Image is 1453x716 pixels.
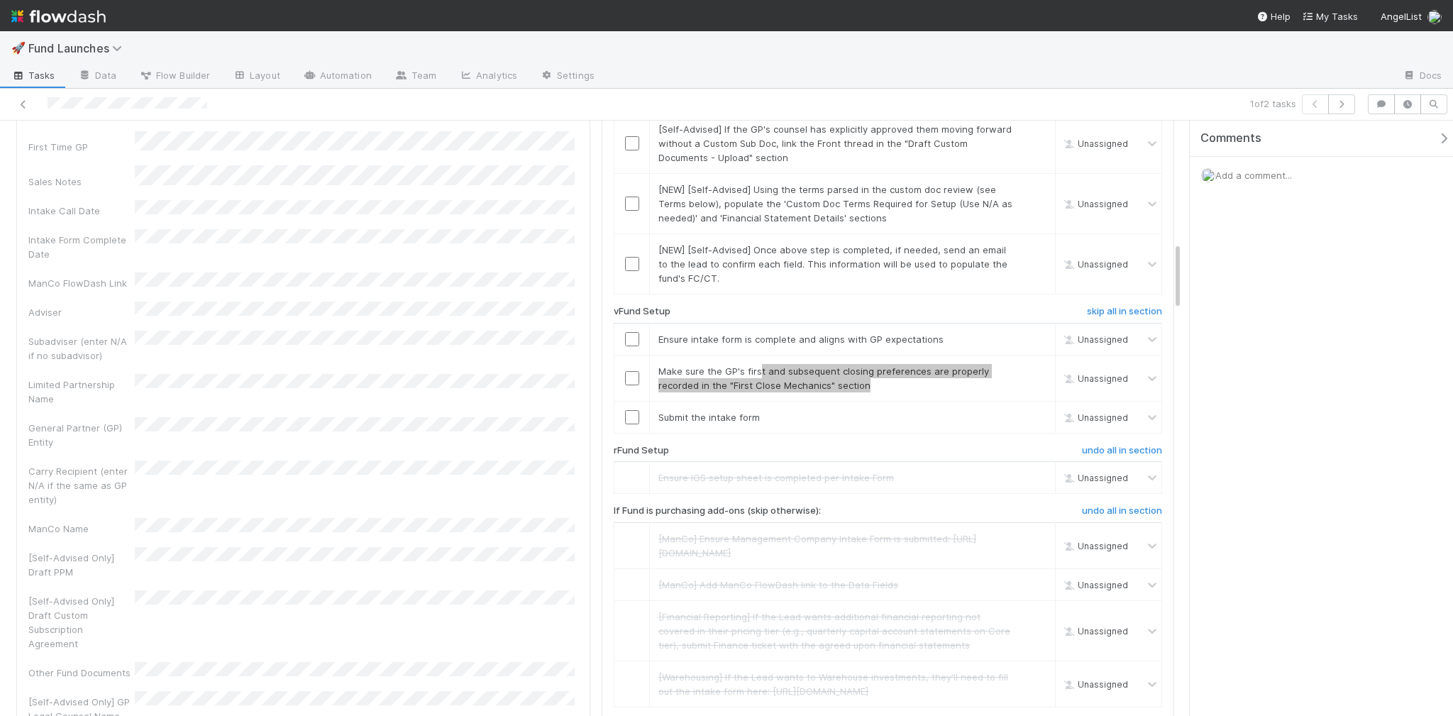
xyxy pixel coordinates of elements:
[28,522,135,536] div: ManCo Name
[658,671,1008,697] span: [Warehousing] If the Lead wants to Warehouse investments, they'll need to fill out the intake for...
[1061,259,1128,270] span: Unassigned
[1381,11,1422,22] span: AngelList
[529,65,606,88] a: Settings
[28,334,135,363] div: Subadviser (enter N/A if no subadvisor)
[1061,199,1128,209] span: Unassigned
[1082,505,1162,522] a: undo all in section
[11,68,55,82] span: Tasks
[28,594,135,651] div: [Self-Advised Only] Draft Custom Subscription Agreement
[1200,131,1261,145] span: Comments
[448,65,529,88] a: Analytics
[1427,10,1442,24] img: avatar_6177bb6d-328c-44fd-b6eb-4ffceaabafa4.png
[67,65,128,88] a: Data
[11,4,106,28] img: logo-inverted-e16ddd16eac7371096b0.svg
[1082,445,1162,462] a: undo all in section
[1087,306,1162,323] a: skip all in section
[28,421,135,449] div: General Partner (GP) Entity
[11,42,26,54] span: 🚀
[658,365,989,391] span: Make sure the GP's first and subsequent closing preferences are properly recorded in the "First C...
[658,123,1012,163] span: [Self-Advised] If the GP's counsel has explicitly approved them moving forward without a Custom S...
[28,464,135,507] div: Carry Recipient (enter N/A if the same as GP entity)
[28,378,135,406] div: Limited Partnership Name
[28,140,135,154] div: First Time GP
[28,41,129,55] span: Fund Launches
[658,244,1007,284] span: [NEW] [Self-Advised] Once above step is completed, if needed, send an email to the lead to confir...
[658,334,944,345] span: Ensure intake form is complete and aligns with GP expectations
[221,65,292,88] a: Layout
[1302,11,1358,22] span: My Tasks
[28,233,135,261] div: Intake Form Complete Date
[1061,626,1128,637] span: Unassigned
[128,65,221,88] a: Flow Builder
[1391,65,1453,88] a: Docs
[1215,170,1292,181] span: Add a comment...
[28,175,135,189] div: Sales Notes
[1061,541,1128,551] span: Unassigned
[383,65,448,88] a: Team
[658,184,1012,224] span: [NEW] [Self-Advised] Using the terms parsed in the custom doc review (see Terms below), populate ...
[292,65,383,88] a: Automation
[1061,412,1128,422] span: Unassigned
[1201,168,1215,182] img: avatar_6177bb6d-328c-44fd-b6eb-4ffceaabafa4.png
[28,551,135,579] div: [Self-Advised Only] Draft PPM
[614,505,821,517] h6: If Fund is purchasing add-ons (skip otherwise):
[1250,97,1296,111] span: 1 of 2 tasks
[28,204,135,218] div: Intake Call Date
[658,533,976,558] span: [ManCo] Ensure Management Company Intake Form is submitted: [URL][DOMAIN_NAME]
[28,666,135,680] div: Other Fund Documents
[1302,9,1358,23] a: My Tasks
[658,412,760,423] span: Submit the intake form
[1061,334,1128,344] span: Unassigned
[658,579,898,590] span: [ManCo] Add ManCo FlowDash link to the Data Fields
[658,472,894,483] span: Ensure IOS setup sheet is completed per Intake Form
[139,68,210,82] span: Flow Builder
[614,445,669,456] h6: rFund Setup
[28,305,135,319] div: Adviser
[1082,505,1162,517] h6: undo all in section
[1061,580,1128,590] span: Unassigned
[1061,138,1128,149] span: Unassigned
[658,611,1010,651] span: [Financial Reporting] If the Lead wants additional financial reporting not covered in their prici...
[1256,9,1291,23] div: Help
[28,276,135,290] div: ManCo FlowDash Link
[1082,445,1162,456] h6: undo all in section
[1061,373,1128,383] span: Unassigned
[1061,679,1128,690] span: Unassigned
[614,306,670,317] h6: vFund Setup
[1087,306,1162,317] h6: skip all in section
[1061,473,1128,483] span: Unassigned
